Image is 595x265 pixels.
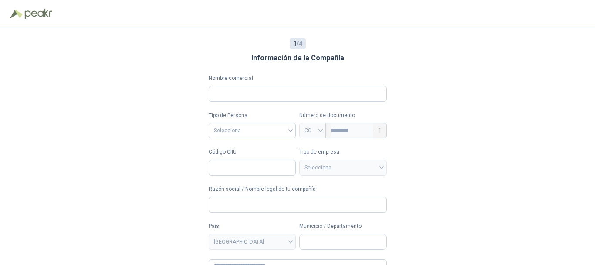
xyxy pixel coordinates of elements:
img: Peakr [24,9,52,19]
label: Municipio / Departamento [299,222,387,231]
label: Tipo de empresa [299,148,387,156]
span: - 1 [375,123,382,138]
img: Logo [10,10,23,18]
label: Código CIIU [209,148,296,156]
h3: Información de la Compañía [251,52,344,64]
span: COLOMBIA [214,235,291,248]
span: / 4 [293,39,302,48]
label: Tipo de Persona [209,111,296,120]
span: CC [304,124,321,137]
b: 1 [293,40,297,47]
label: Razón social / Nombre legal de tu compañía [209,185,387,193]
label: Pais [209,222,296,231]
p: Número de documento [299,111,387,120]
label: Nombre comercial [209,74,387,83]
